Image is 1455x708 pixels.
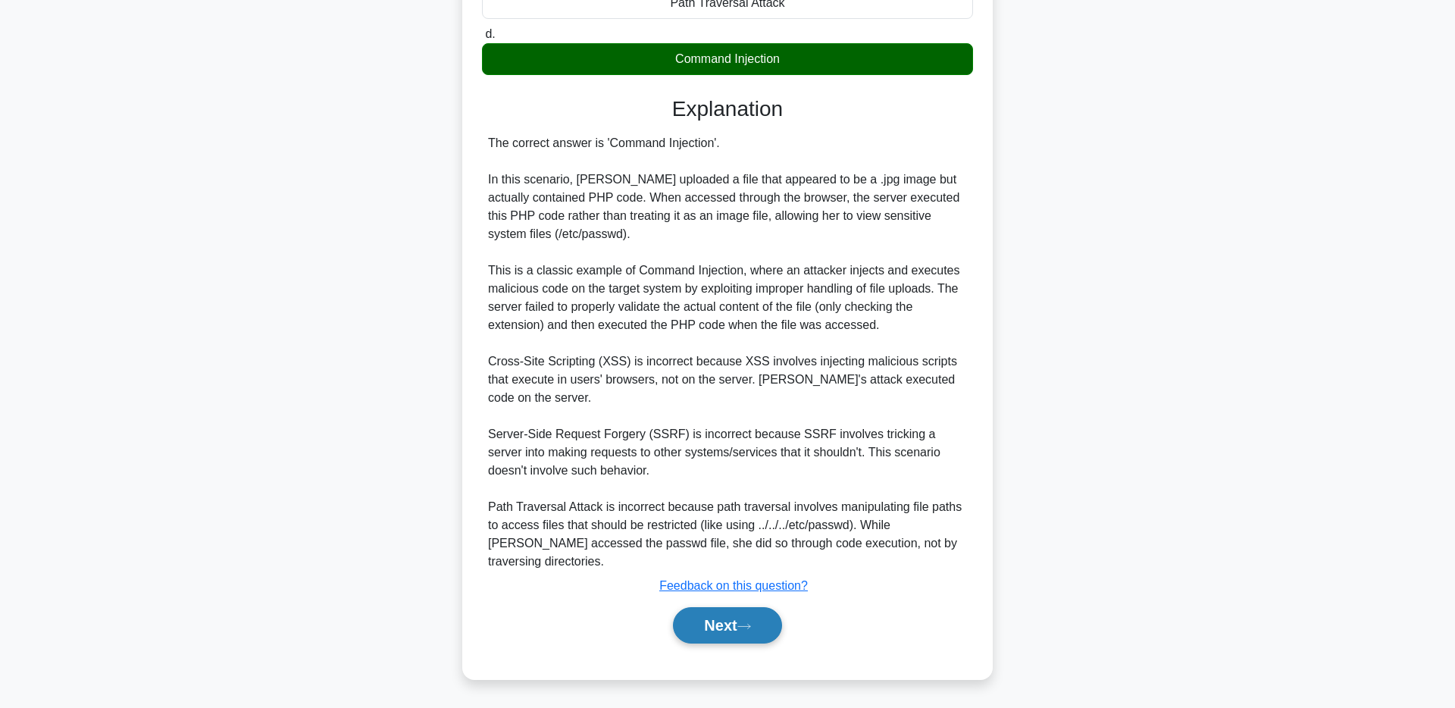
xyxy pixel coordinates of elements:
[491,96,964,122] h3: Explanation
[659,579,808,592] a: Feedback on this question?
[488,134,967,571] div: The correct answer is 'Command Injection'. In this scenario, [PERSON_NAME] uploaded a file that a...
[482,43,973,75] div: Command Injection
[485,27,495,40] span: d.
[673,607,781,644] button: Next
